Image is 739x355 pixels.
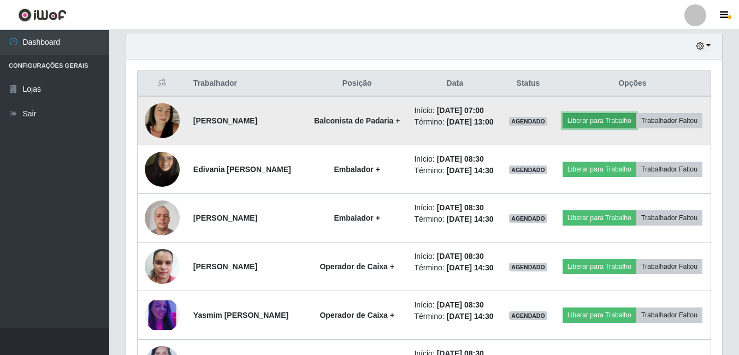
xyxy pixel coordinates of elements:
[447,215,494,223] time: [DATE] 14:30
[447,117,494,126] time: [DATE] 13:00
[509,165,547,174] span: AGENDADO
[636,259,702,274] button: Trabalhador Faltou
[320,311,394,319] strong: Operador de Caixa +
[414,251,495,262] li: Início:
[502,71,554,97] th: Status
[509,263,547,271] span: AGENDADO
[145,138,180,200] img: 1705544569716.jpeg
[414,299,495,311] li: Início:
[509,117,547,126] span: AGENDADO
[314,116,400,125] strong: Balconista de Padaria +
[437,106,484,115] time: [DATE] 07:00
[447,263,494,272] time: [DATE] 14:30
[509,214,547,223] span: AGENDADO
[193,262,257,271] strong: [PERSON_NAME]
[563,113,636,128] button: Liberar para Trabalho
[334,214,380,222] strong: Embalador +
[414,214,495,225] li: Término:
[193,165,291,174] strong: Edivania [PERSON_NAME]
[334,165,380,174] strong: Embalador +
[636,210,702,226] button: Trabalhador Faltou
[636,307,702,323] button: Trabalhador Faltou
[447,312,494,321] time: [DATE] 14:30
[563,307,636,323] button: Liberar para Trabalho
[145,243,180,290] img: 1753732344559.jpeg
[414,153,495,165] li: Início:
[18,8,67,22] img: CoreUI Logo
[187,71,306,97] th: Trabalhador
[447,166,494,175] time: [DATE] 14:30
[437,203,484,212] time: [DATE] 08:30
[414,105,495,116] li: Início:
[193,116,257,125] strong: [PERSON_NAME]
[554,71,711,97] th: Opções
[563,259,636,274] button: Liberar para Trabalho
[636,162,702,177] button: Trabalhador Faltou
[437,300,484,309] time: [DATE] 08:30
[193,311,288,319] strong: Yasmim [PERSON_NAME]
[414,165,495,176] li: Término:
[563,210,636,226] button: Liberar para Trabalho
[437,155,484,163] time: [DATE] 08:30
[145,300,180,330] img: 1704253310544.jpeg
[414,311,495,322] li: Término:
[145,194,180,241] img: 1723391026413.jpeg
[193,214,257,222] strong: [PERSON_NAME]
[407,71,502,97] th: Data
[509,311,547,320] span: AGENDADO
[414,262,495,274] li: Término:
[320,262,394,271] strong: Operador de Caixa +
[306,71,407,97] th: Posição
[437,252,484,261] time: [DATE] 08:30
[145,90,180,152] img: 1682443314153.jpeg
[636,113,702,128] button: Trabalhador Faltou
[563,162,636,177] button: Liberar para Trabalho
[414,116,495,128] li: Término:
[414,202,495,214] li: Início:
